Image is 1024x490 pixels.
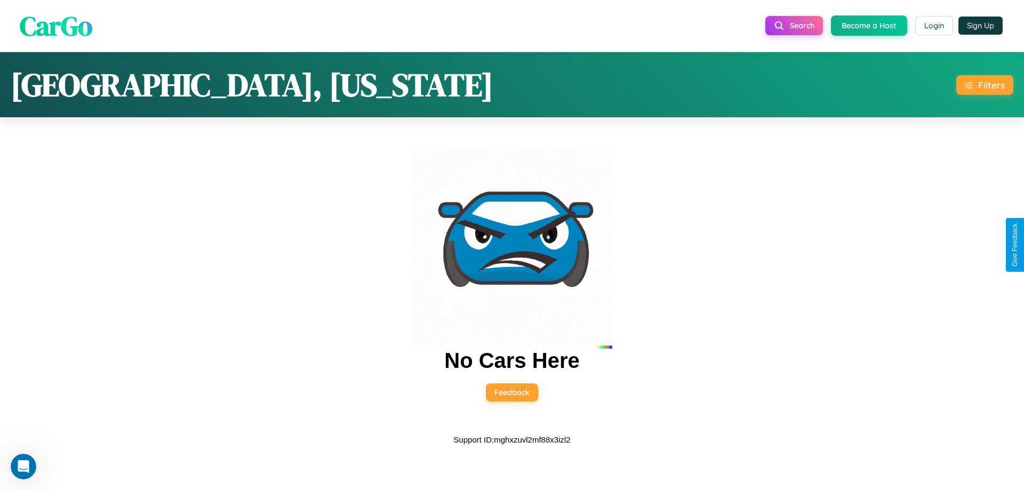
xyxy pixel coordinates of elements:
button: Feedback [486,383,538,401]
div: Filters [978,79,1005,91]
button: Filters [956,75,1013,95]
h1: [GEOGRAPHIC_DATA], [US_STATE] [11,63,493,107]
img: car [412,148,612,349]
iframe: Intercom live chat [11,454,36,479]
span: Search [790,21,814,30]
button: Sign Up [958,17,1003,35]
h2: No Cars Here [444,349,579,373]
p: Support ID: mghxzuvl2mf88x3izl2 [453,432,570,447]
span: CarGo [20,7,92,44]
button: Search [765,16,823,35]
div: Give Feedback [1011,223,1019,267]
button: Become a Host [831,15,907,36]
button: Login [915,16,953,35]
